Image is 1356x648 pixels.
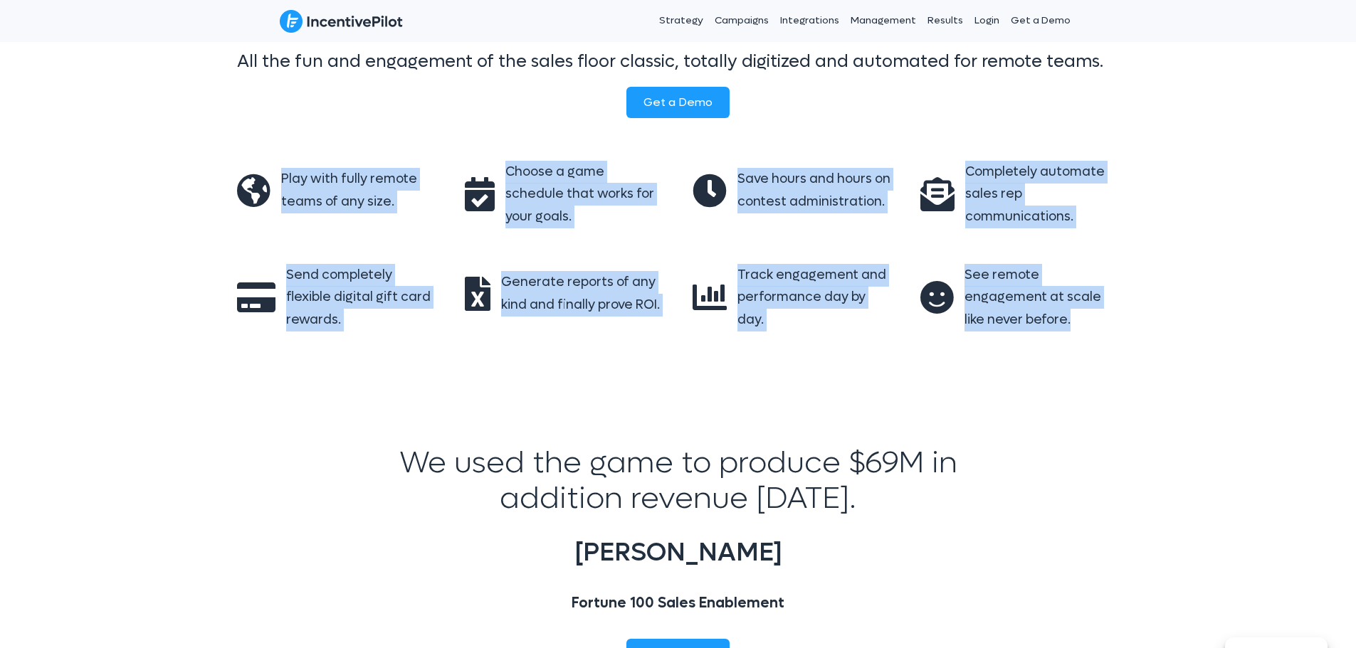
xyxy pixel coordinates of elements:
nav: Header Menu [556,3,1077,38]
div: Testimonial 1 of 1 [347,424,1009,639]
a: Campaigns [709,3,774,38]
p: Completely automate sales rep communications. [965,161,1120,228]
p: Play with fully remote teams of any size. [281,168,436,213]
p: See remote engagement at scale like never before. [965,264,1120,331]
p: All the fun and engagement of the sales floor classic, totally digitized and automated for remote... [237,48,1120,75]
a: Strategy [653,3,709,38]
a: Management [845,3,922,38]
a: Login [969,3,1005,38]
span: Get a Demo [643,95,713,110]
h4: Fortune 100 Sales Enablement [358,589,999,617]
p: Track engagement and performance day by day. [737,264,892,331]
a: Results [922,3,969,38]
img: IncentivePilot [280,9,403,33]
a: Integrations [774,3,845,38]
p: We used the game to produce $69M in addition revenue [DATE]. [358,445,999,517]
h3: [PERSON_NAME] [358,527,999,578]
p: Generate reports of any kind and finally prove ROI. [501,271,664,316]
a: Get a Demo [626,87,730,117]
a: Get a Demo [1005,3,1076,38]
p: Choose a game schedule that works for your goals. [505,161,664,228]
p: Save hours and hours on contest administration. [737,168,892,213]
p: Send completely flexible digital gift card rewards. [286,264,436,331]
